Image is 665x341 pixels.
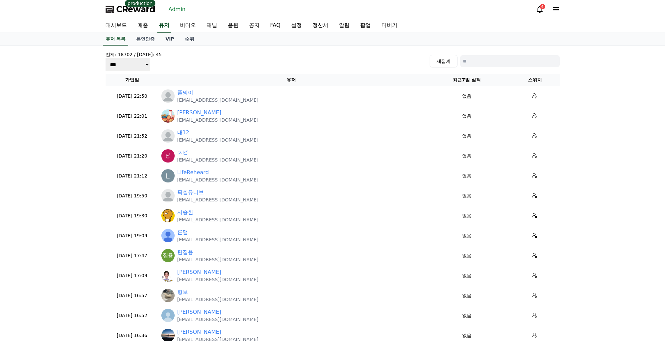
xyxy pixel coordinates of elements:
[108,312,156,319] p: [DATE] 16:52
[177,228,188,236] a: 론맬
[265,19,286,33] a: FAQ
[426,232,507,239] p: 없음
[426,93,507,100] p: 없음
[100,19,132,33] a: 대시보드
[106,4,155,15] a: CReward
[108,212,156,219] p: [DATE] 19:30
[334,19,355,33] a: 알림
[510,74,560,86] th: 스위치
[177,89,193,97] a: 똘망이
[222,19,244,33] a: 음원
[376,19,403,33] a: 디버거
[536,5,544,13] a: 4
[161,109,175,123] img: https://lh3.googleusercontent.com/a/ACg8ocLvw6RHTqcUtQCdUjJogIZnCe7eoKDtTfSNtMvD4jLEQ7CpKQPs=s96-c
[177,296,259,303] p: [EMAIL_ADDRESS][DOMAIN_NAME]
[108,272,156,279] p: [DATE] 17:09
[132,19,153,33] a: 매출
[161,169,175,182] img: https://lh3.googleusercontent.com/a/ACg8ocK7rgOKYjM7YAsBdbW2xYFzYC_tFzb2qRV3y5mwTM2DmEIfXw=s96-c
[86,211,127,227] a: Settings
[307,19,334,33] a: 정산서
[177,216,259,223] p: [EMAIL_ADDRESS][DOMAIN_NAME]
[157,19,171,33] a: 유저
[424,74,510,86] th: 최근7일 실적
[103,33,128,46] a: 유저 목록
[161,289,175,302] img: http://k.kakaocdn.net/dn/b1vbP5/btsOXPbp4xX/aSAtf6gzYYATZ8mvW5kkdk/img_640x640.jpg
[161,189,175,202] img: profile_blank.webp
[175,19,201,33] a: 비디오
[161,209,175,222] img: https://lh3.googleusercontent.com/a/ACg8ocI-4z0rMAqvpZIJSJpH2tbvObGlHbC7ziuLb9B-iljDf6ppDXc=s96-c
[177,109,221,117] a: [PERSON_NAME]
[177,328,221,336] a: [PERSON_NAME]
[161,89,175,103] img: profile_blank.webp
[2,211,44,227] a: Home
[430,55,457,67] button: 재집계
[177,256,259,263] p: [EMAIL_ADDRESS][DOMAIN_NAME]
[161,149,175,163] img: https://lh3.googleusercontent.com/a/ACg8ocLotWeOpqD7OGXS6LK2Of9SLCAz4s-wVvnWhDQFUHkTxsvvDQ=s96-c
[177,196,259,203] p: [EMAIL_ADDRESS][DOMAIN_NAME]
[286,19,307,33] a: 설정
[177,129,189,137] a: 대12
[177,188,204,196] a: 픽셀유니브
[426,192,507,199] p: 없음
[426,272,507,279] p: 없음
[177,308,221,316] a: [PERSON_NAME]
[161,129,175,143] img: profile_blank.webp
[355,19,376,33] a: 팝업
[426,312,507,319] p: 없음
[177,169,209,176] a: LifeReheard
[108,133,156,140] p: [DATE] 21:52
[177,268,221,276] a: [PERSON_NAME]
[108,332,156,339] p: [DATE] 16:36
[116,4,155,15] span: CReward
[177,288,188,296] a: 형보
[426,113,507,120] p: 없음
[131,33,160,46] a: 본인인증
[177,208,193,216] a: 서승한
[177,157,259,163] p: [EMAIL_ADDRESS][DOMAIN_NAME]
[426,172,507,179] p: 없음
[106,51,162,58] h4: 전체: 18702 / [DATE]: 45
[108,232,156,239] p: [DATE] 19:09
[161,269,175,282] img: https://lh3.googleusercontent.com/a/ACg8ocJvi4zTwzGLFGjYjune_UuaIcH0OzeSNhViRRMD6_iKRKLJcd8=s96-c
[44,211,86,227] a: Messages
[177,137,259,143] p: [EMAIL_ADDRESS][DOMAIN_NAME]
[161,249,175,262] img: https://lh3.googleusercontent.com/a/ACg8ocKEHqv00qEIa4gttqWJDbLk4v4p_ziQ4OYmIsE0AxmzLCYxkA=s96-c
[177,176,259,183] p: [EMAIL_ADDRESS][DOMAIN_NAME]
[161,309,175,322] img: http://img1.kakaocdn.net/thumb/R640x640.q70/?fname=http://t1.kakaocdn.net/account_images/default_...
[177,117,259,123] p: [EMAIL_ADDRESS][DOMAIN_NAME]
[108,192,156,199] p: [DATE] 19:50
[98,221,115,226] span: Settings
[108,93,156,100] p: [DATE] 22:50
[426,332,507,339] p: 없음
[108,153,156,160] p: [DATE] 21:20
[426,212,507,219] p: 없음
[426,153,507,160] p: 없음
[426,252,507,259] p: 없음
[177,248,193,256] a: 편집용
[177,97,259,103] p: [EMAIL_ADDRESS][DOMAIN_NAME]
[160,33,179,46] a: VIP
[201,19,222,33] a: 채널
[55,221,75,226] span: Messages
[17,221,29,226] span: Home
[159,74,424,86] th: 유저
[177,236,259,243] p: [EMAIL_ADDRESS][DOMAIN_NAME]
[166,4,188,15] a: Admin
[426,133,507,140] p: 없음
[108,113,156,120] p: [DATE] 22:01
[108,252,156,259] p: [DATE] 17:47
[106,74,159,86] th: 가입일
[177,276,259,283] p: [EMAIL_ADDRESS][DOMAIN_NAME]
[108,172,156,179] p: [DATE] 21:12
[180,33,200,46] a: 순위
[161,229,175,242] img: https://lh3.googleusercontent.com/a/ACg8ocJsJiY0OPaCWADZPn_ZnIxFbhWDkZDuyLhtATrZ_XmJHD7PCE8=s96-c
[540,4,545,9] div: 4
[177,316,259,323] p: [EMAIL_ADDRESS][DOMAIN_NAME]
[108,292,156,299] p: [DATE] 16:57
[177,149,188,157] a: スピ
[426,292,507,299] p: 없음
[244,19,265,33] a: 공지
